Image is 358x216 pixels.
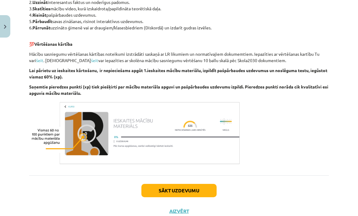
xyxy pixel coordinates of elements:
[4,25,6,29] img: icon-close-lesson-0947bae3869378f0d4975bcd49f059093ad1ed9edebbc8119c70593378902aed.svg
[32,6,50,11] b: Skatīties
[32,25,50,30] b: Pārrunāt
[36,58,43,63] a: šeit
[91,58,98,63] a: šeit
[29,51,329,64] p: Mācību sasniegumu vērtēšanas kārtības noteikumi izstrādāti saskaņā ar LR likumiem un normatīvajie...
[29,35,329,47] p: 💯
[29,84,328,96] b: Saņemtie pieredzes punkti (xp) tiek piešķirti par mācību materiāla apguvi un pašpārbaudes uzdevum...
[32,12,46,18] b: Risināt
[34,41,73,47] b: Vērtēšanas kārtība
[141,184,217,197] button: Sākt uzdevumu
[167,208,191,214] button: Aizvērt
[32,18,52,24] b: Pārbaudīt
[29,68,327,79] b: Lai pārietu uz ieskaites kārtošanu, ir nepieciešams apgūt 1.ieskaites mācību materiālu, izpildīt ...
